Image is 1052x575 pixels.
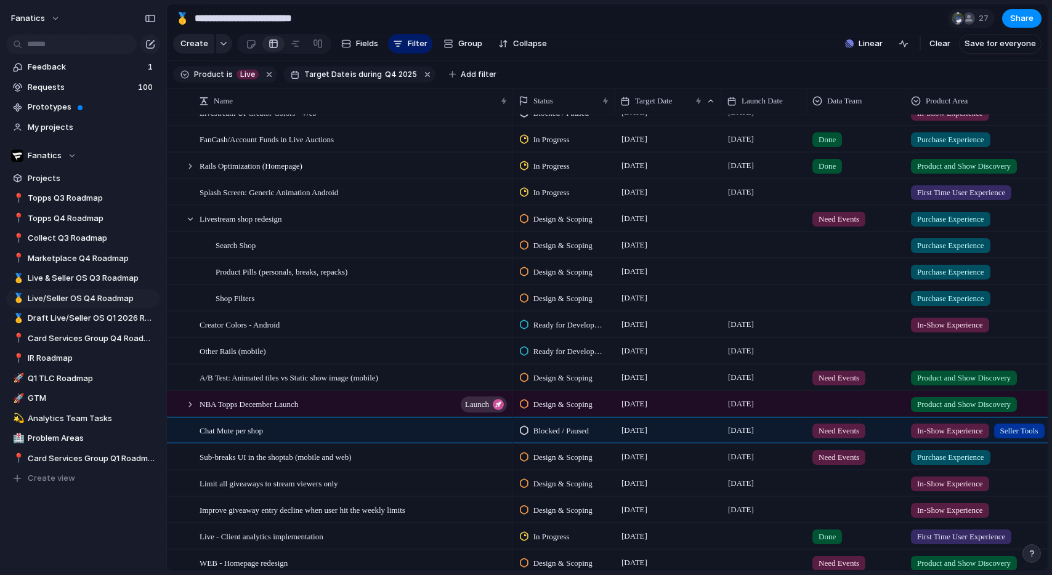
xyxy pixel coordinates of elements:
span: Improve giveaway entry decline when user hit the weekly limits [200,502,405,517]
span: Data Team [827,95,862,107]
button: fanatics [6,9,67,28]
span: Q1 TLC Roadmap [28,372,156,385]
span: Design & Scoping [533,398,593,411]
button: 🥇 [11,292,23,305]
span: [DATE] [725,317,757,332]
a: 🥇Live/Seller OS Q4 Roadmap [6,289,160,308]
span: [DATE] [618,476,650,491]
button: 📍 [11,332,23,345]
span: Need Events [819,425,859,437]
span: GTM [28,392,156,404]
span: 1 [148,61,155,73]
button: Fanatics [6,147,160,165]
span: A/B Test: Animated tiles vs Static show image (mobile) [200,370,378,384]
span: [DATE] [725,423,757,438]
div: 📍 [13,451,22,465]
span: Problem Areas [28,432,156,444]
span: Need Events [819,557,859,569]
span: [DATE] [618,529,650,544]
div: 🥇 [13,291,22,305]
button: Collapse [493,34,552,54]
span: [DATE] [725,158,757,173]
a: 📍Collect Q3 Roadmap [6,229,160,247]
div: 🥇 [176,10,189,26]
span: Linear [859,38,883,50]
span: [DATE] [725,396,757,411]
span: Create view [28,472,75,485]
a: 🚀GTM [6,389,160,408]
button: 📍 [11,192,23,204]
a: 📍Card Services Group Q4 Roadmap [6,329,160,348]
button: 🏥 [11,432,23,444]
span: [DATE] [618,238,650,252]
a: Projects [6,169,160,188]
span: Create [180,38,208,50]
span: In-Show Experience [917,319,983,331]
span: Collect Q3 Roadmap [28,232,156,244]
span: In Progress [533,134,570,146]
span: [DATE] [618,264,650,279]
a: 📍Topps Q4 Roadmap [6,209,160,228]
span: Feedback [28,61,144,73]
span: Product Area [926,95,968,107]
span: fanatics [11,12,45,25]
span: [DATE] [725,449,757,464]
span: Splash Screen: Generic Animation Android [200,185,338,199]
span: Product and Show Discovery [917,372,1011,384]
span: [DATE] [725,370,757,385]
div: 🥇 [13,312,22,326]
span: FanCash/Account Funds in Live Auctions [200,132,334,146]
button: 📍 [11,232,23,244]
span: In-Show Experience [917,504,983,517]
span: Design & Scoping [533,292,593,305]
button: Filter [388,34,432,54]
span: Save for everyone [965,38,1036,50]
span: Add filter [461,69,496,80]
span: Design & Scoping [533,557,593,569]
div: 🚀 [13,392,22,406]
span: [DATE] [618,291,650,305]
span: during [357,69,382,80]
span: Sub-breaks UI in the shoptab (mobile and web) [200,449,352,464]
div: 📍 [13,231,22,246]
span: [DATE] [618,502,650,517]
span: Share [1010,12,1034,25]
button: 🥇 [11,272,23,284]
span: Design & Scoping [533,451,593,464]
button: 💫 [11,412,23,425]
span: Product [194,69,224,80]
span: Design & Scoping [533,478,593,490]
span: Draft Live/Seller OS Q1 2026 Roadmap [28,312,156,324]
span: Purchase Experience [917,134,984,146]
span: Target Date [304,69,349,80]
span: Launch Date [742,95,783,107]
span: First Time User Experience [917,531,1005,543]
span: Filter [408,38,427,50]
span: Blocked / Paused [533,425,589,437]
span: Marketplace Q4 Roadmap [28,252,156,265]
span: 100 [138,81,155,94]
span: Card Services Group Q1 Roadmap [28,452,156,465]
div: 🚀 [13,371,22,385]
span: Product Pills (personals, breaks, repacks) [216,264,347,278]
span: In-Show Experience [917,425,983,437]
span: Card Services Group Q4 Roadmap [28,332,156,345]
span: [DATE] [618,449,650,464]
span: [DATE] [618,317,650,332]
span: [DATE] [618,396,650,411]
a: 🥇Draft Live/Seller OS Q1 2026 Roadmap [6,309,160,328]
span: [DATE] [618,423,650,438]
span: In-Show Experience [917,478,983,490]
button: Q4 2025 [382,68,419,81]
span: Purchase Experience [917,213,984,225]
div: 📍Topps Q3 Roadmap [6,189,160,207]
span: Requests [28,81,134,94]
span: Limit all giveaways to stream viewers only [200,476,338,490]
a: 📍Marketplace Q4 Roadmap [6,249,160,268]
div: 💫Analytics Team Tasks [6,409,160,428]
button: Fields [336,34,383,54]
div: 🏥 [13,432,22,446]
span: Prototypes [28,101,156,113]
